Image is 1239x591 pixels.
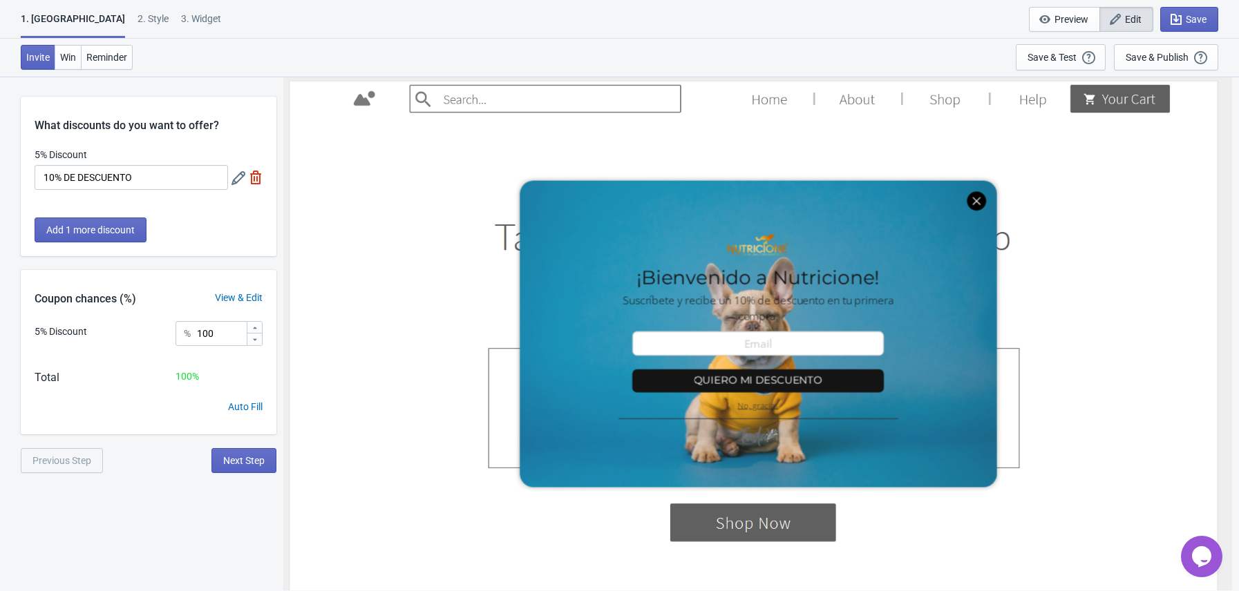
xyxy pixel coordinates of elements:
[1186,14,1207,25] span: Save
[55,45,82,70] button: Win
[1114,44,1218,70] button: Save & Publish
[1181,536,1225,577] iframe: chat widget
[138,12,169,36] div: 2 . Style
[21,12,125,38] div: 1. [GEOGRAPHIC_DATA]
[184,325,191,342] div: %
[201,291,276,305] div: View & Edit
[1029,7,1100,32] button: Preview
[1126,52,1189,63] div: Save & Publish
[1028,52,1077,63] div: Save & Test
[35,148,87,162] label: 5% Discount
[196,321,246,346] input: Chance
[26,52,50,63] span: Invite
[1099,7,1153,32] button: Edit
[181,12,221,36] div: 3. Widget
[60,52,76,63] span: Win
[1054,14,1088,25] span: Preview
[86,52,127,63] span: Reminder
[35,369,59,386] div: Total
[35,324,87,339] div: 5% Discount
[176,371,199,382] span: 100 %
[1160,7,1218,32] button: Save
[46,224,135,235] span: Add 1 more discount
[81,45,133,70] button: Reminder
[223,455,265,466] span: Next Step
[249,171,263,184] img: delete.svg
[21,291,150,307] div: Coupon chances (%)
[1125,14,1142,25] span: Edit
[228,400,263,414] div: Auto Fill
[35,217,146,242] button: Add 1 more discount
[21,97,276,134] div: What discounts do you want to offer?
[211,448,276,473] button: Next Step
[21,45,55,70] button: Invite
[1016,44,1106,70] button: Save & Test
